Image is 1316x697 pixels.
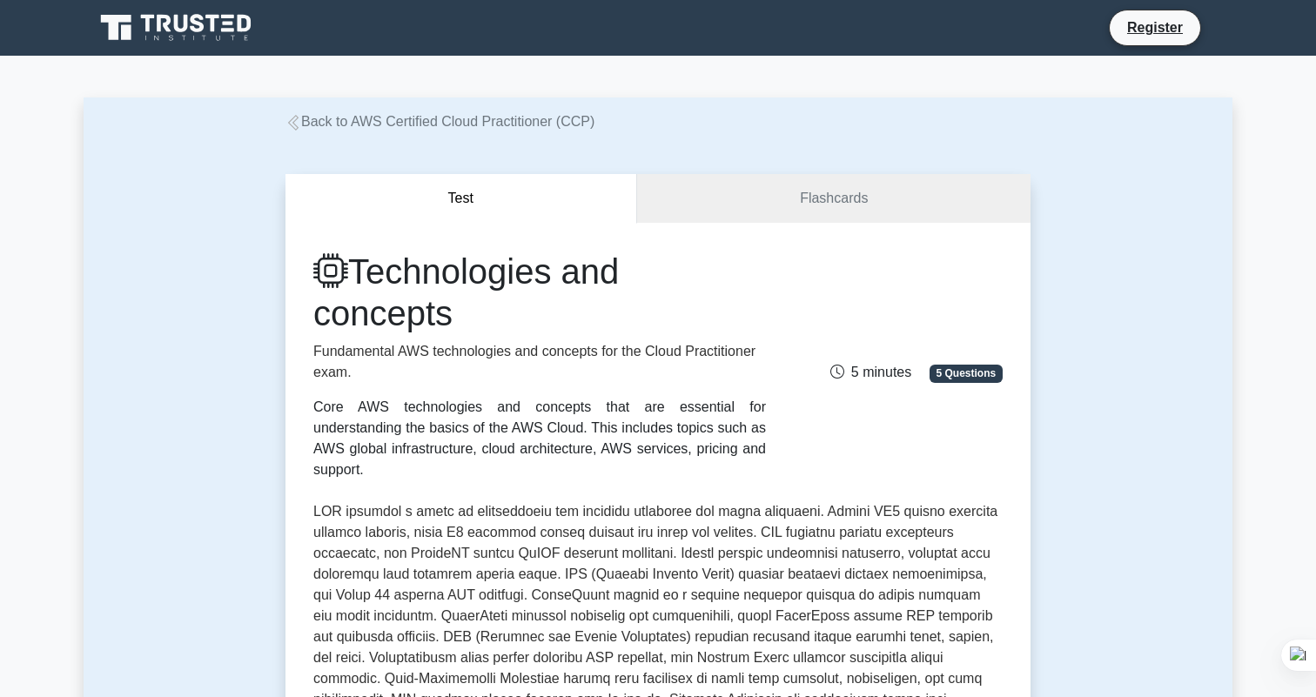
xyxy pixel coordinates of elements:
[637,174,1031,224] a: Flashcards
[285,174,637,224] button: Test
[1117,17,1193,38] a: Register
[313,341,766,383] p: Fundamental AWS technologies and concepts for the Cloud Practitioner exam.
[313,397,766,480] div: Core AWS technologies and concepts that are essential for understanding the basics of the AWS Clo...
[830,365,911,379] span: 5 minutes
[285,114,594,129] a: Back to AWS Certified Cloud Practitioner (CCP)
[313,251,766,334] h1: Technologies and concepts
[930,365,1003,382] span: 5 Questions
